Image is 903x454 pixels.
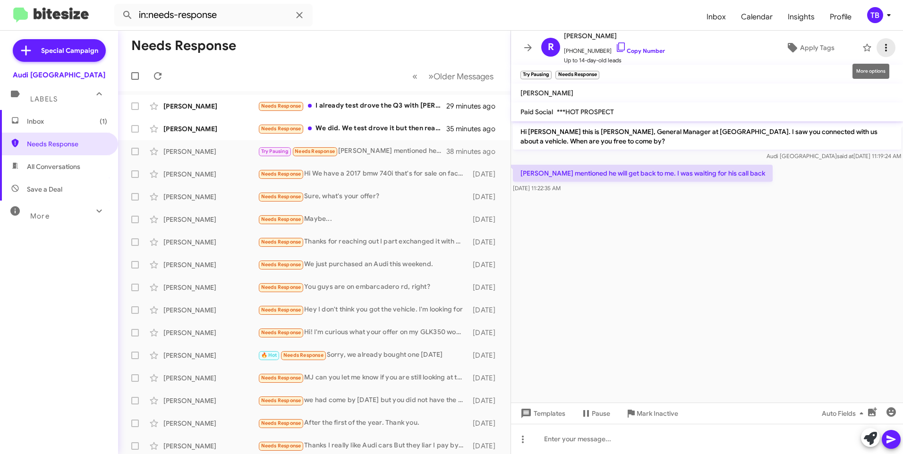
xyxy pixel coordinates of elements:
span: Needs Response [261,329,301,336]
div: [DATE] [469,215,503,224]
span: Needs Response [27,139,107,149]
span: Up to 14-day-old leads [564,56,665,65]
button: TB [859,7,893,23]
div: Hi We have a 2017 bmw 740i that's for sale on facebook market right now My husbands number is [PH... [258,168,469,179]
nav: Page navigation example [407,67,499,86]
div: [DATE] [469,283,503,292]
div: We did. We test drove it but then realized the A3 was a rental fleet before. [258,123,446,134]
a: Calendar [733,3,780,31]
span: R [548,40,554,55]
div: After the first of the year. Thank you. [258,418,469,429]
input: Search [114,4,313,26]
a: Profile [822,3,859,31]
span: All Conversations [27,162,80,171]
div: [PERSON_NAME] [163,101,258,111]
div: [PERSON_NAME] [163,169,258,179]
span: Paid Social [520,108,553,116]
span: Needs Response [261,420,301,426]
span: [PERSON_NAME] [564,30,665,42]
a: Special Campaign [13,39,106,62]
span: Needs Response [261,103,301,109]
span: Needs Response [261,443,301,449]
div: [DATE] [469,169,503,179]
span: Needs Response [261,126,301,132]
div: Maybe... [258,214,469,225]
div: [PERSON_NAME] [163,283,258,292]
div: we had come by [DATE] but you did not have the new Q8 audi [PERSON_NAME] wanted. if you want to s... [258,395,469,406]
div: [DATE] [469,441,503,451]
div: [DATE] [469,328,503,337]
div: 29 minutes ago [446,101,503,111]
div: [PERSON_NAME] [163,396,258,405]
span: Special Campaign [41,46,98,55]
a: Inbox [699,3,733,31]
div: Audi [GEOGRAPHIC_DATA] [13,70,105,80]
button: Next [423,67,499,86]
span: « [412,70,417,82]
div: [DATE] [469,419,503,428]
h1: Needs Response [131,38,236,53]
div: [PERSON_NAME] [163,305,258,315]
div: [PERSON_NAME] [163,351,258,360]
span: Auto Fields [822,405,867,422]
div: [PERSON_NAME] [163,260,258,269]
div: MJ can you let me know if you are still looking at this particular car? [258,372,469,383]
div: [PERSON_NAME] [163,237,258,247]
div: [DATE] [469,237,503,247]
span: ***HOT PROSPECT [557,108,614,116]
span: Mark Inactive [637,405,678,422]
span: Needs Response [261,171,301,177]
button: Auto Fields [814,405,875,422]
div: More options [852,64,889,79]
button: Mark Inactive [618,405,686,422]
span: Older Messages [434,71,494,82]
span: Needs Response [261,397,301,404]
span: said at [837,152,853,160]
span: 🔥 Hot [261,352,277,358]
div: 38 minutes ago [446,147,503,156]
div: [DATE] [469,351,503,360]
button: Apply Tags [762,39,858,56]
div: [PERSON_NAME] [163,373,258,383]
div: [PERSON_NAME] [163,147,258,156]
span: Inbox [27,117,107,126]
div: You guys are on embarcadero rd, right? [258,282,469,293]
div: Sorry, we already bought one [DATE] [258,350,469,361]
span: Apply Tags [800,39,835,56]
span: Needs Response [283,352,324,358]
p: [PERSON_NAME] mentioned he will get back to me. I was waiting for his call back [513,165,773,182]
a: Insights [780,3,822,31]
span: Needs Response [261,216,301,222]
div: [DATE] [469,305,503,315]
span: Needs Response [261,239,301,245]
span: Try Pausing [261,148,289,154]
div: Sure, what's your offer? [258,191,469,202]
span: Needs Response [261,307,301,313]
div: Hi! I'm curious what your offer on my GLK350 would be? Happy holidays to you! [258,327,469,338]
span: Pause [592,405,610,422]
div: TB [867,7,883,23]
div: [DATE] [469,260,503,269]
span: [PERSON_NAME] [520,89,573,97]
div: [PERSON_NAME] [163,419,258,428]
span: (1) [100,117,107,126]
div: [PERSON_NAME] [163,441,258,451]
span: [PHONE_NUMBER] [564,42,665,56]
div: Thanks I really like Audi cars But they liar I pay by USD. But they give me spare tire Made in [G... [258,440,469,451]
div: Thanks for reaching out I part exchanged it with Porsche Marin [258,236,469,247]
div: [PERSON_NAME] [163,215,258,224]
span: Needs Response [295,148,335,154]
small: Try Pausing [520,71,552,79]
div: I already test drove the Q3 with [PERSON_NAME]. Just need the best out the door price you guys ca... [258,101,446,111]
p: Hi [PERSON_NAME] this is [PERSON_NAME], General Manager at [GEOGRAPHIC_DATA]. I saw you connected... [513,123,901,150]
span: Needs Response [261,193,301,200]
span: Needs Response [261,284,301,290]
span: More [30,212,50,220]
div: 35 minutes ago [446,124,503,134]
span: Needs Response [261,261,301,268]
div: We just purchased an Audi this weekend. [258,259,469,270]
span: Save a Deal [27,185,62,194]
